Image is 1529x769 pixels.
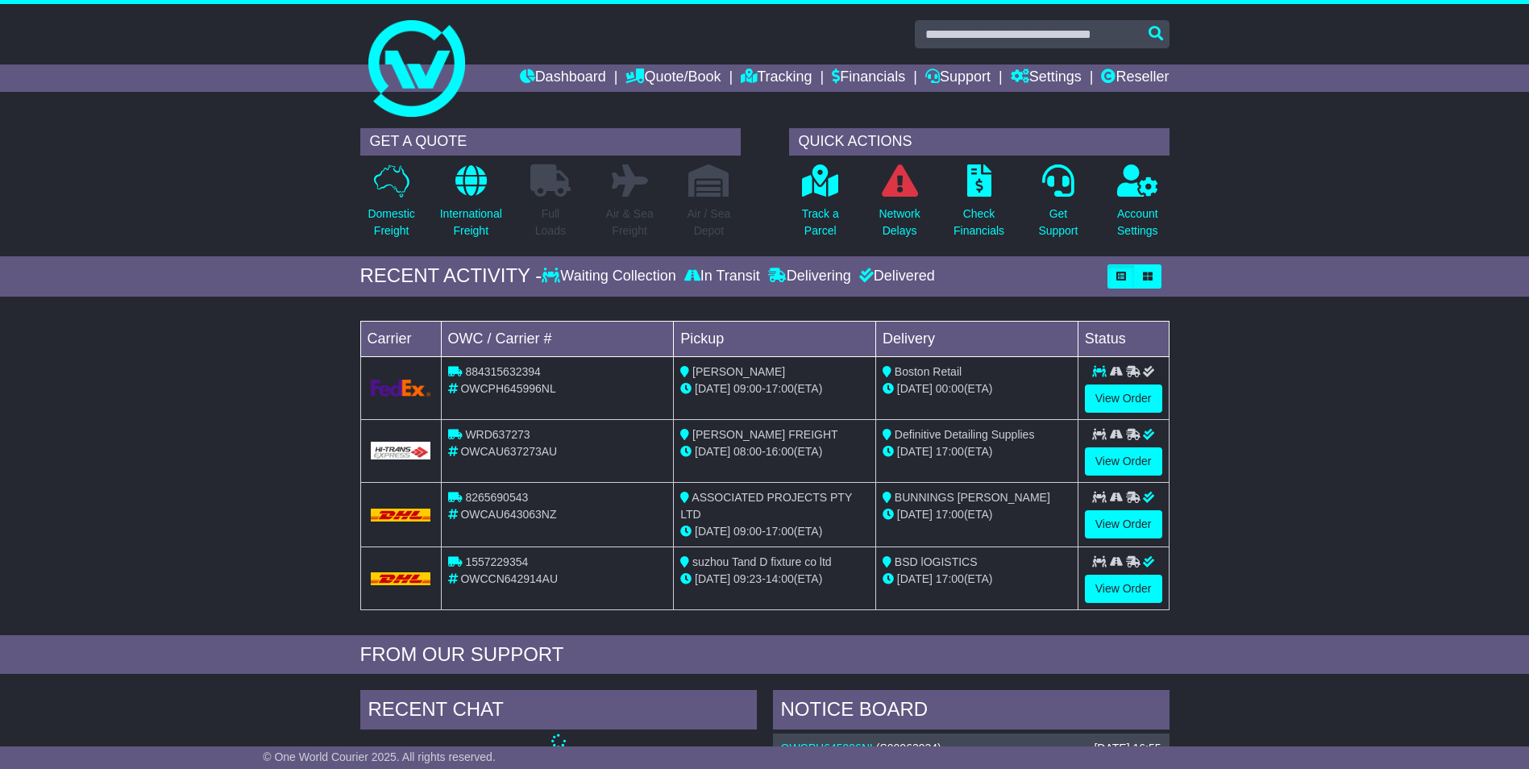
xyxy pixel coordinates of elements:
span: © One World Courier 2025. All rights reserved. [263,750,496,763]
p: Get Support [1038,206,1078,239]
a: Settings [1011,64,1082,92]
a: Dashboard [520,64,606,92]
a: DomesticFreight [367,164,415,248]
span: 884315632394 [465,365,540,378]
p: International Freight [440,206,502,239]
div: RECENT CHAT [360,690,757,734]
a: View Order [1085,447,1162,476]
div: NOTICE BOARD [773,690,1170,734]
p: Track a Parcel [802,206,839,239]
td: OWC / Carrier # [441,321,674,356]
a: Tracking [741,64,812,92]
span: Boston Retail [895,365,962,378]
td: Pickup [674,321,876,356]
div: ( ) [781,742,1161,755]
p: Air & Sea Freight [606,206,654,239]
span: WRD637273 [465,428,530,441]
p: Account Settings [1117,206,1158,239]
span: [PERSON_NAME] FREIGHT [692,428,837,441]
span: [DATE] [695,445,730,458]
a: Support [925,64,991,92]
div: RECENT ACTIVITY - [360,264,542,288]
span: BSD lOGISTICS [895,555,978,568]
span: [PERSON_NAME] [692,365,785,378]
div: Delivered [855,268,935,285]
span: 16:00 [766,445,794,458]
span: [DATE] [695,572,730,585]
a: View Order [1085,575,1162,603]
span: BUNNINGS [PERSON_NAME] [895,491,1050,504]
p: Domestic Freight [368,206,414,239]
p: Network Delays [879,206,920,239]
span: 08:00 [733,445,762,458]
a: View Order [1085,510,1162,538]
div: QUICK ACTIONS [789,128,1170,156]
span: [DATE] [695,525,730,538]
span: 09:23 [733,572,762,585]
td: Carrier [360,321,441,356]
a: CheckFinancials [953,164,1005,248]
a: OWCPH645996NL [781,742,876,754]
a: Quote/Book [625,64,721,92]
div: (ETA) [883,443,1071,460]
img: DHL.png [371,572,431,585]
a: GetSupport [1037,164,1078,248]
span: OWCAU643063NZ [460,508,556,521]
div: - (ETA) [680,523,869,540]
span: 00:00 [936,382,964,395]
div: [DATE] 16:55 [1094,742,1161,755]
span: 17:00 [766,525,794,538]
span: [DATE] [695,382,730,395]
span: 17:00 [936,508,964,521]
div: (ETA) [883,380,1071,397]
div: - (ETA) [680,443,869,460]
span: [DATE] [897,508,933,521]
p: Full Loads [530,206,571,239]
span: OWCCN642914AU [460,572,558,585]
span: 17:00 [936,445,964,458]
div: (ETA) [883,571,1071,588]
a: Financials [832,64,905,92]
div: Delivering [764,268,855,285]
div: Waiting Collection [542,268,679,285]
span: OWCAU637273AU [460,445,557,458]
a: InternationalFreight [439,164,503,248]
span: S00063934 [879,742,937,754]
a: AccountSettings [1116,164,1159,248]
span: 14:00 [766,572,794,585]
div: - (ETA) [680,571,869,588]
a: NetworkDelays [878,164,920,248]
span: [DATE] [897,382,933,395]
span: 17:00 [936,572,964,585]
p: Check Financials [954,206,1004,239]
a: View Order [1085,384,1162,413]
div: FROM OUR SUPPORT [360,643,1170,667]
span: 17:00 [766,382,794,395]
div: - (ETA) [680,380,869,397]
div: (ETA) [883,506,1071,523]
div: In Transit [680,268,764,285]
span: 09:00 [733,525,762,538]
span: ASSOCIATED PROJECTS PTY LTD [680,491,852,521]
span: suzhou Tand D fixture co ltd [692,555,832,568]
div: GET A QUOTE [360,128,741,156]
img: GetCarrierServiceLogo [371,380,431,397]
span: OWCPH645996NL [460,382,555,395]
img: GetCarrierServiceLogo [371,442,431,459]
td: Delivery [875,321,1078,356]
p: Air / Sea Depot [688,206,731,239]
span: [DATE] [897,572,933,585]
td: Status [1078,321,1169,356]
span: Definitive Detailing Supplies [895,428,1035,441]
span: 1557229354 [465,555,528,568]
a: Track aParcel [801,164,840,248]
img: DHL.png [371,509,431,522]
span: [DATE] [897,445,933,458]
span: 8265690543 [465,491,528,504]
a: Reseller [1101,64,1169,92]
span: 09:00 [733,382,762,395]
